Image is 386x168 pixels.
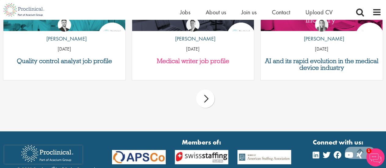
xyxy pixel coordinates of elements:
span: 1 [366,148,371,153]
p: [DATE] [132,46,254,53]
img: Proclinical Recruitment [17,141,78,166]
img: Joshua Godden [58,18,71,32]
div: next [196,90,215,108]
a: About us [206,8,226,16]
img: Hannah Burke [315,18,328,32]
img: APSCo [170,150,233,164]
p: [DATE] [3,46,125,53]
a: Jobs [180,8,190,16]
strong: Connect with us: [313,138,365,147]
img: Chatbot [366,148,384,166]
a: Contact [272,8,290,16]
a: AI and its rapid evolution in the medical device industry [264,58,380,71]
a: Join us [241,8,257,16]
a: Upload CV [305,8,333,16]
img: APSCo [107,150,170,164]
strong: Members of: [112,138,291,147]
p: [DATE] [261,46,383,53]
p: [PERSON_NAME] [299,35,344,43]
a: Hannah Burke [PERSON_NAME] [299,18,344,46]
a: George Watson [PERSON_NAME] [171,18,215,46]
img: APSCo [233,150,296,164]
a: Medical writer job profile [135,58,251,64]
iframe: reCAPTCHA [4,145,82,164]
a: Quality control analyst job profile [6,58,122,64]
a: Joshua Godden [PERSON_NAME] [42,18,87,46]
p: [PERSON_NAME] [42,35,87,43]
p: [PERSON_NAME] [171,35,215,43]
img: George Watson [186,18,200,32]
